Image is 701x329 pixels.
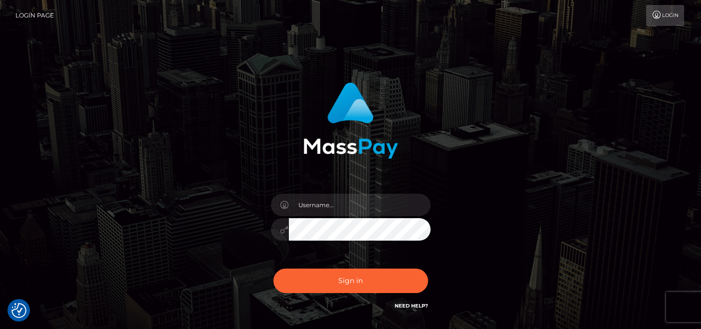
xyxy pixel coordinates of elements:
[289,194,431,216] input: Username...
[273,269,428,293] button: Sign in
[303,82,398,159] img: MassPay Login
[11,303,26,318] img: Revisit consent button
[395,303,428,309] a: Need Help?
[11,303,26,318] button: Consent Preferences
[15,5,54,26] a: Login Page
[646,5,684,26] a: Login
